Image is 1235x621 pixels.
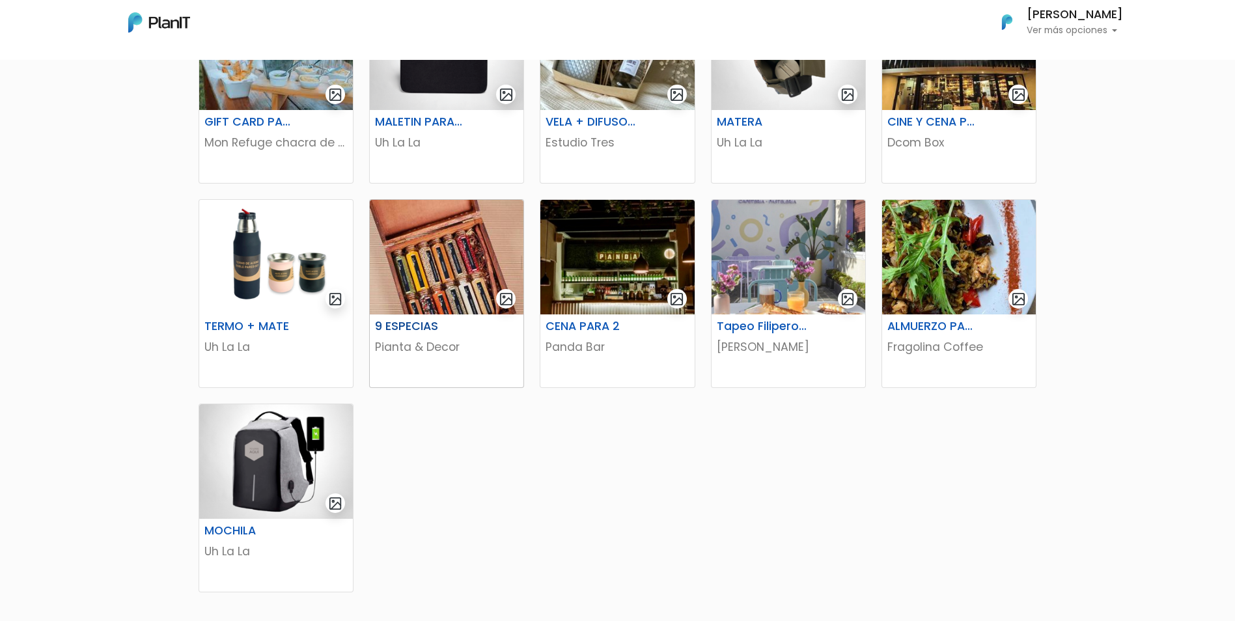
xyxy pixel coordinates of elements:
[887,134,1031,151] p: Dcom Box
[128,12,190,33] img: PlanIt Logo
[375,338,518,355] p: Pianta & Decor
[709,320,815,333] h6: Tapeo Filipero Para 2
[546,338,689,355] p: Panda Bar
[540,200,694,314] img: thumb_thumb_9209972E-E399-434D-BEEF-F65B94FC7BA6_1_201_a.jpeg
[538,115,644,129] h6: VELA + DIFUSOR + HOME SPRAY
[367,115,473,129] h6: MALETIN PARA NOTEBOOK
[1011,292,1026,307] img: gallery-light
[840,292,855,307] img: gallery-light
[880,115,986,129] h6: CINE Y CENA PARA 2
[370,200,523,314] img: thumb_WhatsApp_Image_2021-08-26_at_14.39.14.jpeg
[67,12,187,38] div: ¿Necesitás ayuda?
[985,5,1123,39] button: PlanIt Logo [PERSON_NAME] Ver más opciones
[882,200,1036,314] img: thumb_WhatsApp_Image_2025-03-27_at_15.14.25.jpeg
[204,543,348,560] p: Uh La La
[546,134,689,151] p: Estudio Tres
[540,199,695,388] a: gallery-light CENA PARA 2 Panda Bar
[197,524,303,538] h6: MOCHILA
[328,496,343,511] img: gallery-light
[712,200,865,314] img: thumb_thumb_233CDB15-6072-45CA-A93F-2E99177F7395__3_.jpeg
[369,199,524,388] a: gallery-light 9 ESPECIAS Pianta & Decor
[367,320,473,333] h6: 9 ESPECIAS
[669,87,684,102] img: gallery-light
[538,320,644,333] h6: CENA PARA 2
[717,338,860,355] p: [PERSON_NAME]
[199,199,354,388] a: gallery-light TERMO + MATE Uh La La
[711,199,866,388] a: gallery-light Tapeo Filipero Para 2 [PERSON_NAME]
[328,87,343,102] img: gallery-light
[197,320,303,333] h6: TERMO + MATE
[197,115,303,129] h6: GIFT CARD PARA 2 PERSONAS
[840,87,855,102] img: gallery-light
[204,338,348,355] p: Uh La La
[717,134,860,151] p: Uh La La
[199,404,353,519] img: thumb_WhatsApp_Image_2023-07-11_at_15.21-PhotoRoom.png
[887,338,1031,355] p: Fragolina Coffee
[669,292,684,307] img: gallery-light
[328,292,343,307] img: gallery-light
[204,134,348,151] p: Mon Refuge chacra de eventos
[199,404,354,592] a: gallery-light MOCHILA Uh La La
[1027,9,1123,21] h6: [PERSON_NAME]
[709,115,815,129] h6: MATERA
[993,8,1021,36] img: PlanIt Logo
[499,87,514,102] img: gallery-light
[1027,26,1123,35] p: Ver más opciones
[375,134,518,151] p: Uh La La
[499,292,514,307] img: gallery-light
[881,199,1036,388] a: gallery-light ALMUERZO PARA 2 Fragolina Coffee
[199,200,353,314] img: thumb_Dise%C3%B1o_sin_t%C3%ADtulo__9_.png
[880,320,986,333] h6: ALMUERZO PARA 2
[1011,87,1026,102] img: gallery-light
